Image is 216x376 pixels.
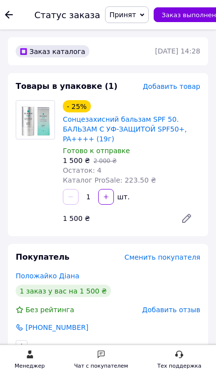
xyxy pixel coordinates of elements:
font: Статус заказа [34,10,100,20]
font: Остаток: 4 [63,166,102,174]
font: Покупатель [16,252,69,262]
font: [DATE] 14:28 [155,47,200,55]
a: Редактировать [173,209,200,228]
font: Заказ каталога [29,48,85,55]
font: Добавить отзыв [142,306,200,314]
img: Сонцезахисний бальзам SPF 50. БАЛЬЗАМ С УФ-ЗАЩИТОЙ SPF50+, PA++++ (19г) [16,101,54,138]
font: Принят [109,11,136,19]
a: Положайко Діана [16,272,80,280]
a: Сонцезахисний бальзам SPF 50. БАЛЬЗАМ С УФ-ЗАЩИТОЙ SPF50+, PA++++ (19г) [63,115,187,143]
font: 1 500 ₴ [63,157,90,164]
font: Заказ выполнен [162,11,216,19]
font: Товары в упаковке (1) [16,81,117,91]
font: Тех поддержка [158,363,202,369]
a: [PHONE_NUMBER] [15,322,89,332]
font: 1 500 ₴ [63,215,90,222]
font: Без рейтинга [26,306,74,314]
font: Менеджер [15,363,45,369]
font: - 25% [67,103,87,110]
font: Добавить товар [143,82,200,90]
font: Готово к отправке [63,147,130,155]
font: Каталог ProSale: 223.50 ₴ [63,176,156,184]
font: [PHONE_NUMBER] [26,323,88,331]
font: 1 заказ у вас на 1 500 ₴ [20,287,107,295]
div: Вернуться назад [5,10,13,20]
font: шт. [117,193,130,201]
font: 2 000 ₴ [93,158,116,164]
font: Сменить покупателя [125,253,200,261]
font: Чат с покупателем [74,363,128,369]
